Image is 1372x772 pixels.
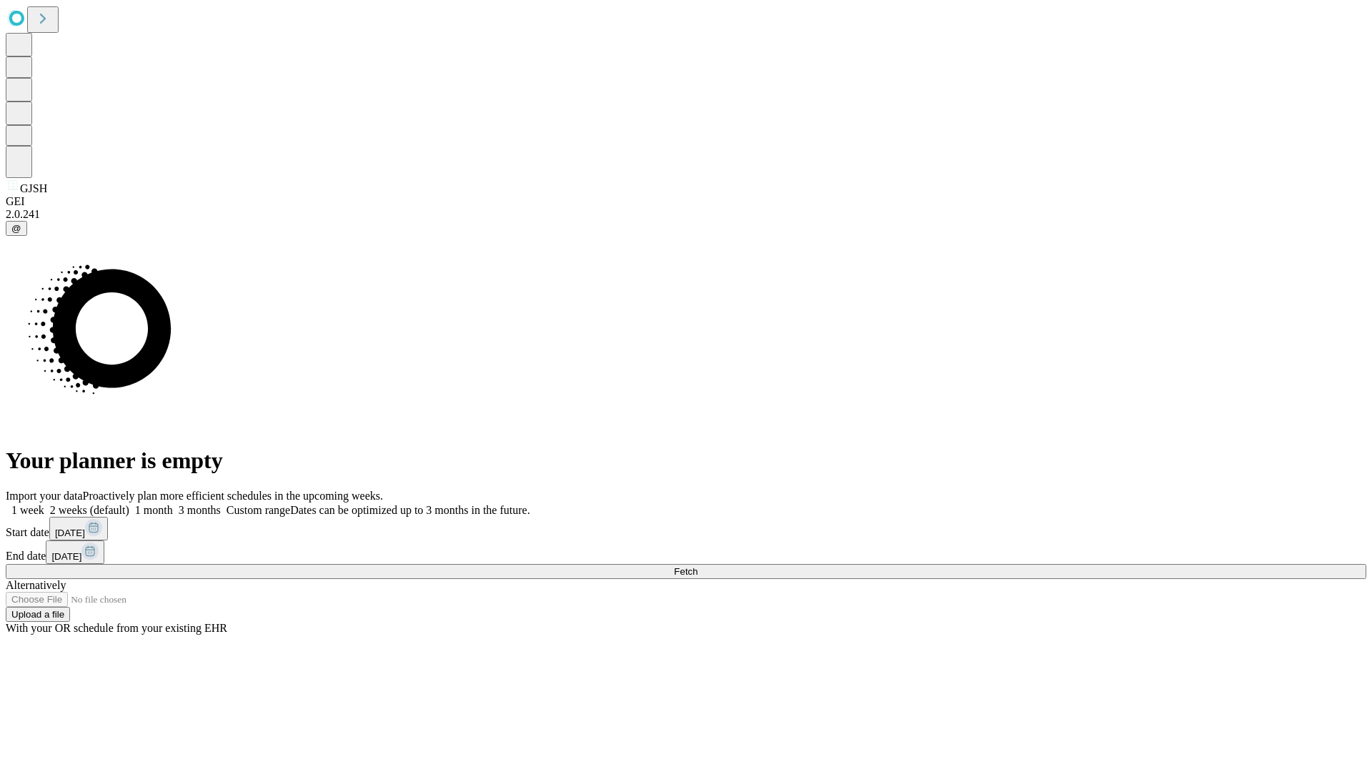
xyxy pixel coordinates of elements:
span: 3 months [179,504,221,516]
span: Fetch [674,566,697,577]
span: [DATE] [51,551,81,562]
span: Proactively plan more efficient schedules in the upcoming weeks. [83,490,383,502]
button: Upload a file [6,607,70,622]
span: Alternatively [6,579,66,591]
span: Custom range [227,504,290,516]
button: [DATE] [46,540,104,564]
h1: Your planner is empty [6,447,1366,474]
span: 2 weeks (default) [50,504,129,516]
div: 2.0.241 [6,208,1366,221]
span: Import your data [6,490,83,502]
span: GJSH [20,182,47,194]
span: @ [11,223,21,234]
span: [DATE] [55,528,85,538]
button: Fetch [6,564,1366,579]
button: [DATE] [49,517,108,540]
div: Start date [6,517,1366,540]
span: 1 month [135,504,173,516]
button: @ [6,221,27,236]
span: 1 week [11,504,44,516]
span: Dates can be optimized up to 3 months in the future. [290,504,530,516]
div: End date [6,540,1366,564]
div: GEI [6,195,1366,208]
span: With your OR schedule from your existing EHR [6,622,227,634]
